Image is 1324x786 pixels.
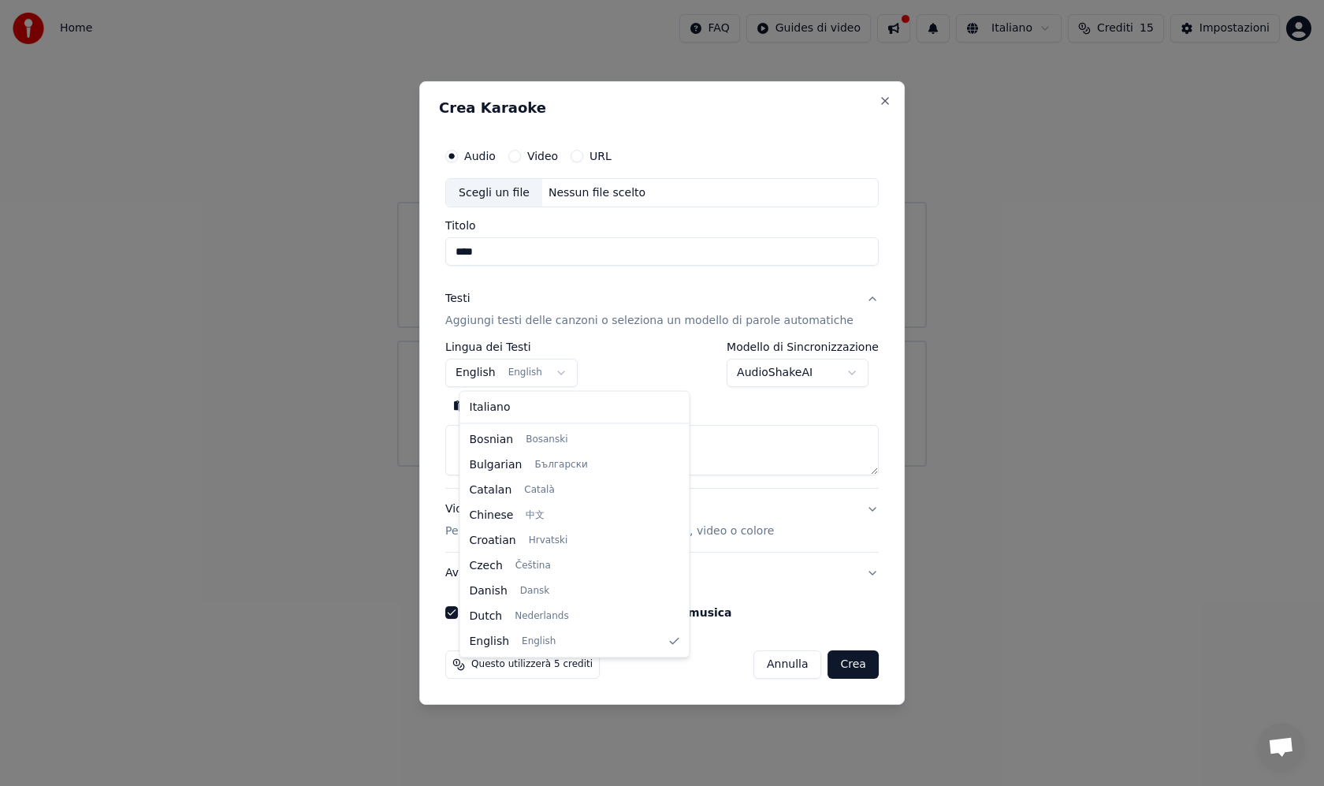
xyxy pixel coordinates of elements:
span: Bosanski [526,433,567,445]
span: Čeština [515,559,551,572]
span: Catalan [470,482,512,497]
span: Català [524,483,554,496]
span: Bulgarian [470,456,523,472]
span: English [522,635,556,647]
span: 中文 [526,508,545,521]
span: Dutch [470,608,503,624]
span: Chinese [470,507,514,523]
span: Croatian [470,532,516,548]
span: English [470,633,510,649]
span: Nederlands [515,609,568,622]
span: Hrvatski [529,534,568,546]
span: Italiano [470,400,511,415]
span: Bosnian [470,431,514,447]
span: Danish [470,583,508,598]
span: Dansk [520,584,549,597]
span: Български [534,458,587,471]
span: Czech [470,557,503,573]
